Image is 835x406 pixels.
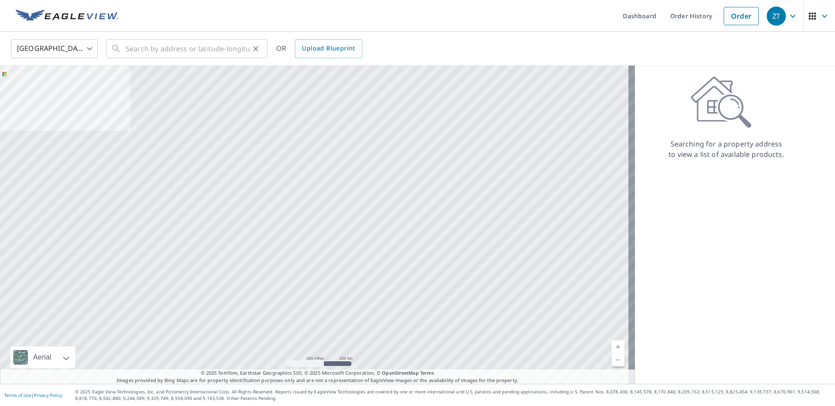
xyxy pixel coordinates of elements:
[201,369,434,377] span: © 2025 TomTom, Earthstar Geographics SIO, © 2025 Microsoft Corporation, ©
[34,392,62,398] a: Privacy Policy
[30,346,54,368] div: Aerial
[250,43,262,55] button: Clear
[668,139,785,160] p: Searching for a property address to view a list of available products.
[420,369,434,376] a: Terms
[611,353,625,366] a: Current Level 5, Zoom Out
[4,393,62,398] p: |
[126,37,250,61] input: Search by address or latitude-longitude
[11,37,98,61] div: [GEOGRAPHIC_DATA]
[4,392,31,398] a: Terms of Use
[16,10,118,23] img: EV Logo
[302,43,355,54] span: Upload Blueprint
[611,340,625,353] a: Current Level 5, Zoom In
[724,7,759,25] a: Order
[382,369,418,376] a: OpenStreetMap
[276,39,362,58] div: OR
[10,346,75,368] div: Aerial
[75,389,831,402] p: © 2025 Eagle View Technologies, Inc. and Pictometry International Corp. All Rights Reserved. Repo...
[295,39,362,58] a: Upload Blueprint
[767,7,786,26] div: ZT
